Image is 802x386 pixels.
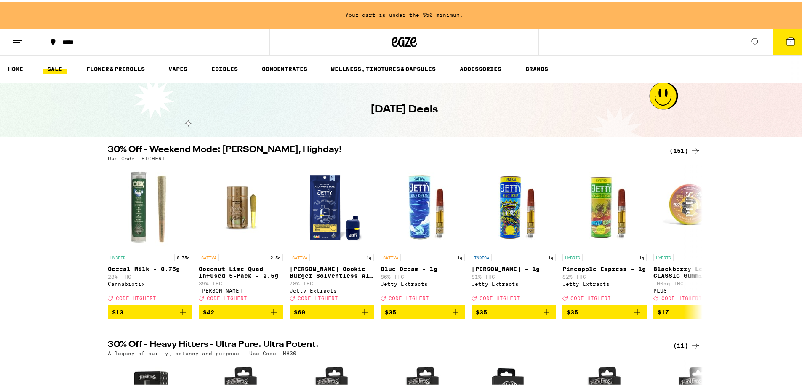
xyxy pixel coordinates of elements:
[562,164,647,303] a: Open page for Pineapple Express - 1g from Jetty Extracts
[290,252,310,260] p: SATIVA
[203,307,214,314] span: $42
[562,252,583,260] p: HYBRID
[472,164,556,248] img: Jetty Extracts - King Louis - 1g
[562,272,647,278] p: 82% THC
[381,272,465,278] p: 86% THC
[472,272,556,278] p: 81% THC
[653,264,738,277] p: Blackberry Lemonade CLASSIC Gummies
[562,264,647,271] p: Pineapple Express - 1g
[381,264,465,271] p: Blue Dream - 1g
[82,62,149,72] a: FLOWER & PREROLLS
[669,144,701,154] a: (151)
[199,252,219,260] p: SATIVA
[381,164,465,303] a: Open page for Blue Dream - 1g from Jetty Extracts
[567,307,578,314] span: $35
[108,339,659,349] h2: 30% Off - Heavy Hitters - Ultra Pure. Ultra Potent.
[108,144,659,154] h2: 30% Off - Weekend Mode: [PERSON_NAME], Highday!
[207,62,242,72] a: EDIBLES
[562,280,647,285] div: Jetty Extracts
[290,164,374,303] a: Open page for Tangie Cookie Burger Solventless AIO - 1g from Jetty Extracts
[637,252,647,260] p: 1g
[199,279,283,285] p: 39% THC
[476,307,487,314] span: $35
[108,272,192,278] p: 28% THC
[108,164,192,248] img: Cannabiotix - Cereal Milk - 0.75g
[381,303,465,318] button: Add to bag
[258,62,312,72] a: CONCENTRATES
[389,294,429,299] span: CODE HIGHFRI
[480,294,520,299] span: CODE HIGHFRI
[653,303,738,318] button: Add to bag
[112,307,123,314] span: $13
[381,164,465,248] img: Jetty Extracts - Blue Dream - 1g
[562,303,647,318] button: Add to bag
[268,252,283,260] p: 2.5g
[562,164,647,248] img: Jetty Extracts - Pineapple Express - 1g
[290,286,374,292] div: Jetty Extracts
[472,264,556,271] p: [PERSON_NAME] - 1g
[658,307,669,314] span: $17
[5,6,61,13] span: Hi. Need any help?
[290,264,374,277] p: [PERSON_NAME] Cookie Burger Solventless AIO - 1g
[116,294,156,299] span: CODE HIGHFRI
[108,280,192,285] div: Cannabiotix
[199,264,283,277] p: Coconut Lime Quad Infused 5-Pack - 2.5g
[521,62,552,72] a: BRANDS
[199,164,283,248] img: Jeeter - Coconut Lime Quad Infused 5-Pack - 2.5g
[199,303,283,318] button: Add to bag
[653,252,674,260] p: HYBRID
[199,286,283,292] div: [PERSON_NAME]
[472,280,556,285] div: Jetty Extracts
[653,164,738,303] a: Open page for Blackberry Lemonade CLASSIC Gummies from PLUS
[546,252,556,260] p: 1g
[327,62,440,72] a: WELLNESS, TINCTURES & CAPSULES
[653,286,738,292] div: PLUS
[290,303,374,318] button: Add to bag
[199,164,283,303] a: Open page for Coconut Lime Quad Infused 5-Pack - 2.5g from Jeeter
[472,303,556,318] button: Add to bag
[108,252,128,260] p: HYBRID
[653,164,738,248] img: PLUS - Blackberry Lemonade CLASSIC Gummies
[108,164,192,303] a: Open page for Cereal Milk - 0.75g from Cannabiotix
[108,154,165,160] p: Use Code: HIGHFRI
[570,294,611,299] span: CODE HIGHFRI
[108,264,192,271] p: Cereal Milk - 0.75g
[290,279,374,285] p: 78% THC
[385,307,396,314] span: $35
[455,252,465,260] p: 1g
[298,294,338,299] span: CODE HIGHFRI
[4,62,27,72] a: HOME
[456,62,506,72] a: ACCESSORIES
[294,307,305,314] span: $60
[370,101,438,115] h1: [DATE] Deals
[661,294,702,299] span: CODE HIGHFRI
[673,339,701,349] a: (11)
[789,38,792,43] span: 1
[290,164,374,248] img: Jetty Extracts - Tangie Cookie Burger Solventless AIO - 1g
[364,252,374,260] p: 1g
[174,252,192,260] p: 0.75g
[653,279,738,285] p: 100mg THC
[108,349,296,354] p: A legacy of purity, potency and purpose - Use Code: HH30
[472,164,556,303] a: Open page for King Louis - 1g from Jetty Extracts
[108,303,192,318] button: Add to bag
[472,252,492,260] p: INDICA
[43,62,67,72] a: SALE
[207,294,247,299] span: CODE HIGHFRI
[381,252,401,260] p: SATIVA
[381,280,465,285] div: Jetty Extracts
[164,62,192,72] a: VAPES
